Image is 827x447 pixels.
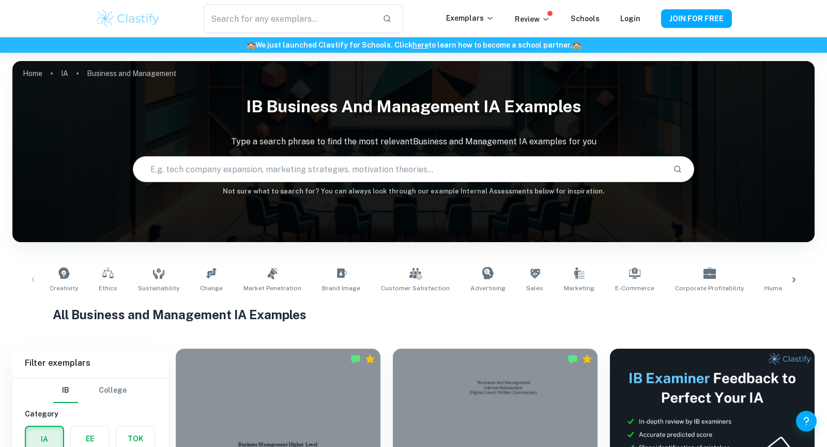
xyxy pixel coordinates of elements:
button: IB [53,378,78,403]
span: Brand Image [322,284,360,293]
span: Market Penetration [243,284,301,293]
h6: We just launched Clastify for Schools. Click to learn how to become a school partner. [2,39,825,51]
div: Premium [365,354,375,364]
span: Sales [526,284,543,293]
h6: Filter exemplars [12,349,167,378]
span: Customer Satisfaction [381,284,450,293]
span: 🏫 [572,41,581,49]
button: College [99,378,127,403]
a: here [412,41,428,49]
span: Sustainability [138,284,179,293]
p: Business and Management [87,68,177,79]
a: IA [61,66,68,81]
button: Help and Feedback [796,411,817,431]
button: Search [669,160,686,178]
span: Marketing [564,284,594,293]
p: Type a search phrase to find the most relevant Business and Management IA examples for you [12,136,815,148]
h1: All Business and Management IA Examples [53,305,775,324]
h6: Category [25,408,155,420]
div: Premium [582,354,592,364]
div: Filter type choice [53,378,127,403]
button: JOIN FOR FREE [661,9,732,28]
span: Change [200,284,223,293]
span: Advertising [470,284,506,293]
p: Review [515,13,550,25]
p: Exemplars [446,12,494,24]
span: Ethics [99,284,117,293]
img: Marked [568,354,578,364]
a: Login [620,14,640,23]
span: 🏫 [247,41,255,49]
span: Corporate Profitability [675,284,744,293]
span: Creativity [50,284,78,293]
a: Schools [571,14,600,23]
img: Clastify logo [95,8,161,29]
h6: Not sure what to search for? You can always look through our example Internal Assessments below f... [12,186,815,197]
h1: IB Business and Management IA examples [12,90,815,123]
img: Marked [350,354,361,364]
span: E-commerce [615,284,654,293]
a: Home [23,66,42,81]
input: E.g. tech company expansion, marketing strategies, motivation theories... [133,155,665,184]
span: Human Resources [764,284,820,293]
input: Search for any exemplars... [204,4,374,33]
